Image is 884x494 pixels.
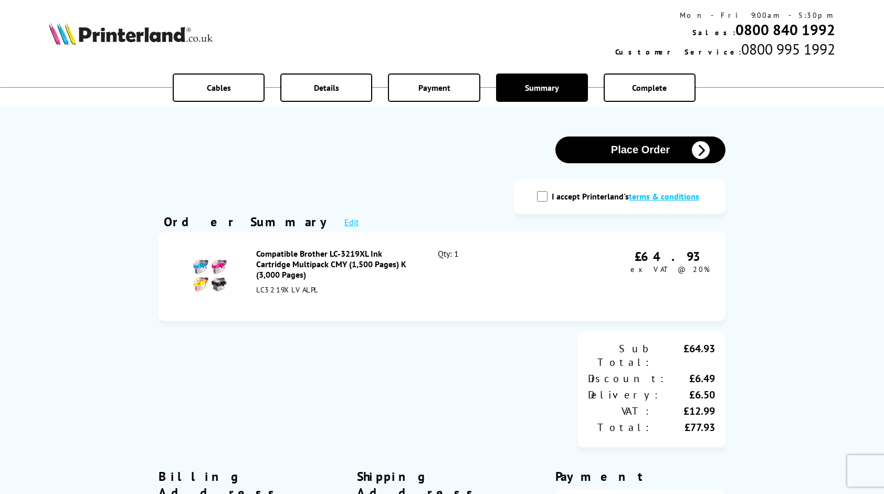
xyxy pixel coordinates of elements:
span: Sales: [692,28,735,37]
div: £12.99 [651,404,715,418]
a: 0800 840 1992 [735,20,835,39]
span: Customer Service: [615,47,741,57]
div: Mon - Fri 9:00am - 5:30pm [615,10,835,20]
span: Complete [632,82,667,93]
span: ex VAT @ 20% [630,265,710,274]
div: Total: [588,421,651,434]
div: Qty: 1 [438,248,546,305]
a: Edit [344,217,359,227]
div: £64.93 [651,342,715,369]
span: Payment [418,82,450,93]
div: £6.49 [666,372,715,385]
div: Compatible Brother LC-3219XL Ink Cartridge Multipack CMY (1,500 Pages) K (3,000 Pages) [256,248,415,280]
div: Sub Total: [588,342,651,369]
span: 0800 995 1992 [741,39,835,59]
span: Details [314,82,339,93]
span: Cables [207,82,231,93]
div: Order Summary [164,214,334,230]
a: modal_tc [629,191,699,202]
div: £64.93 [630,248,710,265]
img: Compatible Brother LC-3219XL Ink Cartridge Multipack CMY (1,500 Pages) K (3,000 Pages) [192,257,228,294]
div: £77.93 [651,421,715,434]
div: £6.50 [660,388,715,402]
div: Discount: [588,372,666,385]
span: Summary [525,82,559,93]
button: Place Order [555,136,725,163]
img: Printerland Logo [49,22,213,45]
div: LC3219XLVALPL [256,285,415,295]
div: Delivery: [588,388,660,402]
div: Payment [555,468,725,485]
div: VAT: [588,404,651,418]
label: I accept Printerland's [552,191,704,202]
